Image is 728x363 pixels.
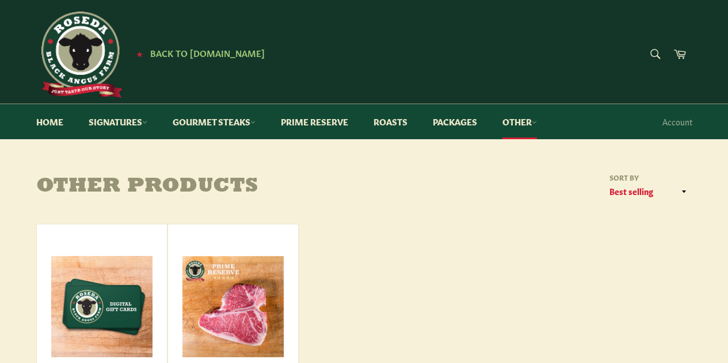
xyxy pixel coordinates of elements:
[36,175,364,198] h1: Other Products
[51,256,153,357] img: Roseda Gift Card (valid online only)
[491,104,548,139] a: Other
[362,104,419,139] a: Roasts
[150,47,265,59] span: Back to [DOMAIN_NAME]
[606,173,692,182] label: Sort by
[161,104,267,139] a: Gourmet Steaks
[269,104,360,139] a: Prime Reserve
[131,49,265,58] a: ★ Back to [DOMAIN_NAME]
[25,104,75,139] a: Home
[657,105,698,139] a: Account
[136,49,143,58] span: ★
[421,104,489,139] a: Packages
[36,12,123,98] img: Roseda Beef
[77,104,159,139] a: Signatures
[182,256,284,357] img: Prime Reserve Porterhouse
